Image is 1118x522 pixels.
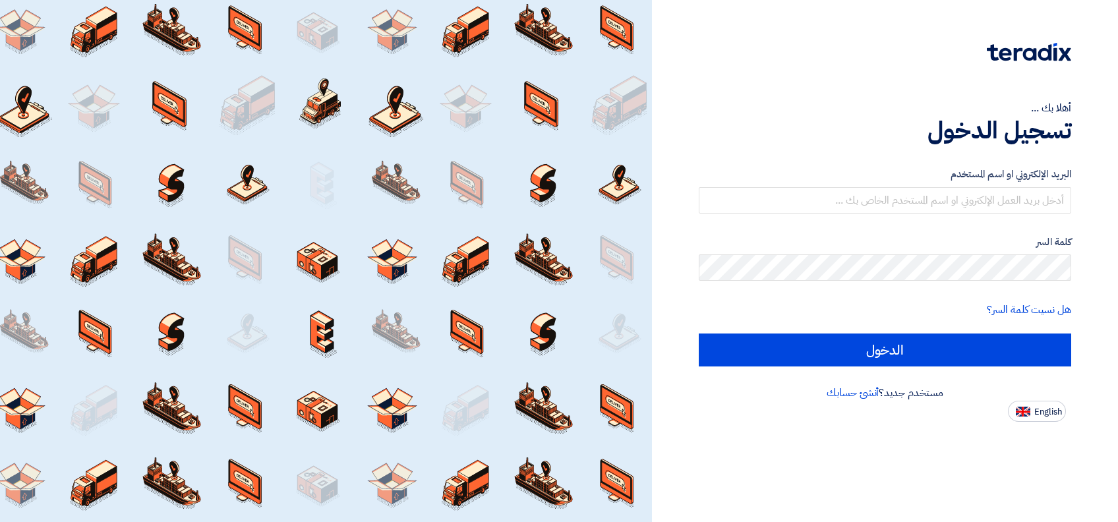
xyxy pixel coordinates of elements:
[699,167,1071,182] label: البريد الإلكتروني او اسم المستخدم
[987,302,1071,318] a: هل نسيت كلمة السر؟
[699,333,1071,366] input: الدخول
[1016,407,1030,417] img: en-US.png
[1034,407,1062,417] span: English
[699,385,1071,401] div: مستخدم جديد؟
[699,235,1071,250] label: كلمة السر
[699,100,1071,116] div: أهلا بك ...
[1008,401,1066,422] button: English
[987,43,1071,61] img: Teradix logo
[827,385,879,401] a: أنشئ حسابك
[699,116,1071,145] h1: تسجيل الدخول
[699,187,1071,214] input: أدخل بريد العمل الإلكتروني او اسم المستخدم الخاص بك ...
